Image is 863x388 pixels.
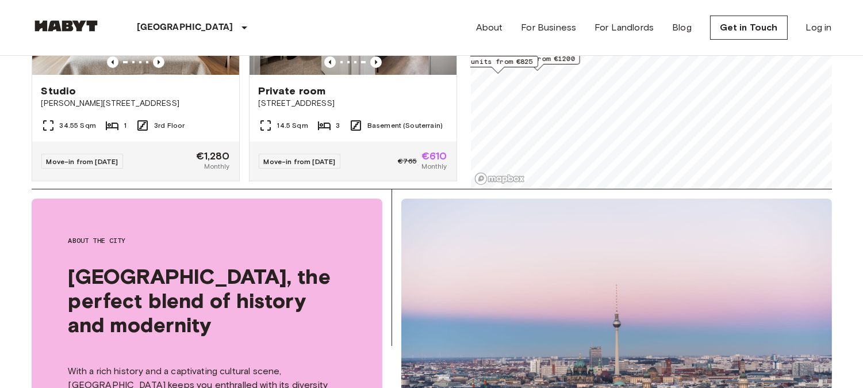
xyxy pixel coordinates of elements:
[367,120,443,131] span: Basement (Souterrain)
[324,56,336,68] button: Previous image
[495,53,580,71] div: Map marker
[60,120,96,131] span: 34.55 Sqm
[336,120,340,131] span: 3
[124,120,126,131] span: 1
[672,21,692,35] a: Blog
[107,56,118,68] button: Previous image
[277,120,308,131] span: 14.5 Sqm
[196,151,230,161] span: €1,280
[264,157,336,166] span: Move-in from [DATE]
[421,161,447,172] span: Monthly
[259,84,326,98] span: Private room
[153,56,164,68] button: Previous image
[41,98,230,109] span: [PERSON_NAME][STREET_ADDRESS]
[137,21,233,35] p: [GEOGRAPHIC_DATA]
[521,21,576,35] a: For Business
[710,16,788,40] a: Get in Touch
[474,172,525,185] a: Mapbox logo
[41,84,76,98] span: Studio
[47,157,118,166] span: Move-in from [DATE]
[594,21,654,35] a: For Landlords
[259,98,447,109] span: [STREET_ADDRESS]
[458,56,538,74] div: Map marker
[398,156,417,166] span: €765
[204,161,229,172] span: Monthly
[68,264,346,337] span: [GEOGRAPHIC_DATA], the perfect blend of history and modernity
[476,21,503,35] a: About
[421,151,447,161] span: €610
[154,120,185,131] span: 3rd Floor
[32,20,101,32] img: Habyt
[370,56,382,68] button: Previous image
[68,235,346,246] span: About the city
[806,21,832,35] a: Log in
[463,56,533,67] span: 1 units from €825
[500,54,574,64] span: 1 units from €1200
